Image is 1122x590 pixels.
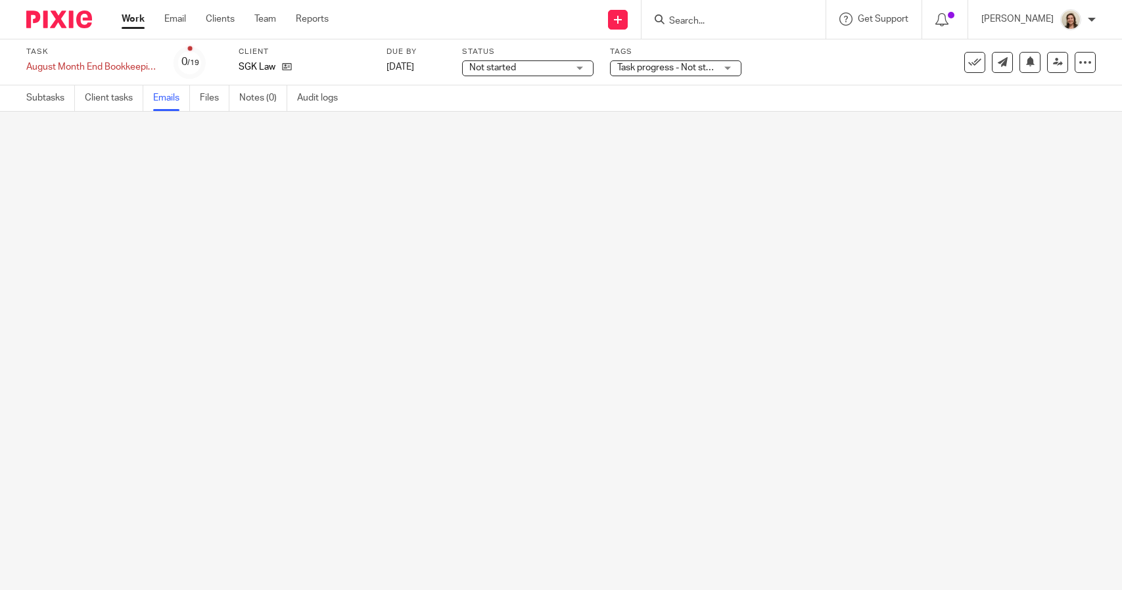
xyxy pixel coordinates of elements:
[85,85,143,111] a: Client tasks
[122,12,145,26] a: Work
[1047,52,1068,73] a: Reassign task
[297,85,348,111] a: Audit logs
[992,52,1013,73] a: Send new email to SGK Law
[206,12,235,26] a: Clients
[187,59,199,66] small: /19
[239,47,370,57] label: Client
[164,12,186,26] a: Email
[153,85,190,111] a: Emails
[469,63,516,72] span: Not started
[239,85,287,111] a: Notes (0)
[181,55,199,70] div: 0
[858,14,908,24] span: Get Support
[462,47,594,57] label: Status
[981,12,1054,26] p: [PERSON_NAME]
[610,47,741,57] label: Tags
[386,62,414,72] span: [DATE]
[1060,9,1081,30] img: Morgan.JPG
[668,16,786,28] input: Search
[296,12,329,26] a: Reports
[386,47,446,57] label: Due by
[282,62,292,72] i: Open client page
[239,60,275,74] p: SGK Law
[254,12,276,26] a: Team
[617,63,742,72] span: Task progress - Not started + 2
[200,85,229,111] a: Files
[1019,52,1040,73] button: Snooze task
[26,60,158,74] div: August Month End Bookkeeping
[26,11,92,28] img: Pixie
[26,47,158,57] label: Task
[26,85,75,111] a: Subtasks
